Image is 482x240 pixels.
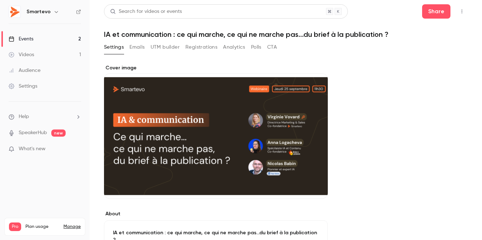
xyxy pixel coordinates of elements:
[9,67,41,74] div: Audience
[185,41,217,53] button: Registrations
[223,41,245,53] button: Analytics
[9,113,81,121] li: help-dropdown-opener
[9,35,33,43] div: Events
[129,41,145,53] button: Emails
[422,4,450,19] button: Share
[104,210,328,217] label: About
[25,224,59,230] span: Plan usage
[9,6,20,18] img: Smartevo
[19,145,46,153] span: What's new
[267,41,277,53] button: CTA
[110,8,182,15] div: Search for videos or events
[63,224,81,230] a: Manage
[9,51,34,58] div: Videos
[51,129,66,137] span: new
[19,129,47,137] a: SpeakerHub
[9,222,21,231] span: Pro
[104,41,124,53] button: Settings
[104,30,468,39] h1: IA et communication : ce qui marche, ce qui ne marche pas...du brief à la publication ?
[151,41,180,53] button: UTM builder
[19,113,29,121] span: Help
[9,83,37,90] div: Settings
[251,41,261,53] button: Polls
[27,8,51,15] h6: Smartevo
[104,64,328,72] label: Cover image
[104,64,328,199] section: Cover image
